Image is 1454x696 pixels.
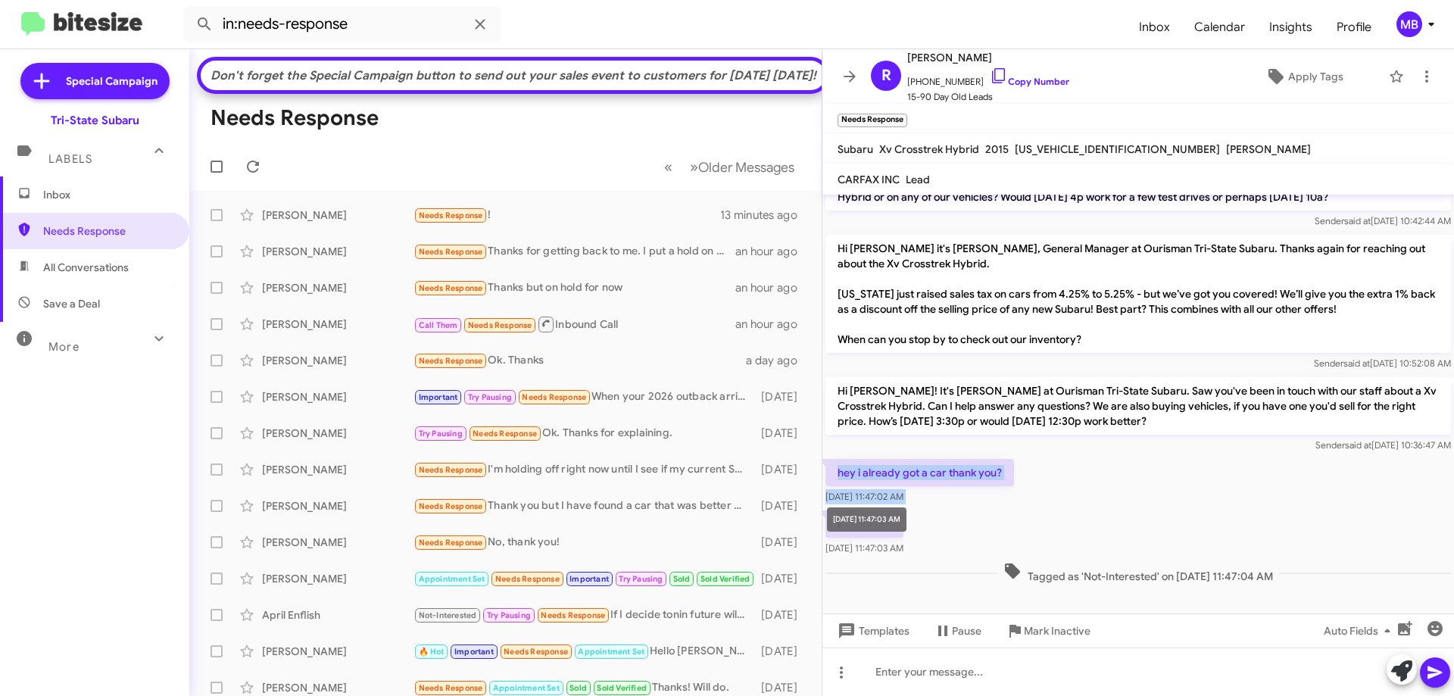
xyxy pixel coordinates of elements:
[754,607,810,623] div: [DATE]
[413,389,754,406] div: When your 2026 outback arrives for me to test drive
[838,173,900,186] span: CARFAX INC
[569,574,609,584] span: Important
[825,377,1451,435] p: Hi [PERSON_NAME]! It's [PERSON_NAME] at Ourisman Tri-State Subaru. Saw you've been in touch with ...
[419,610,477,620] span: Not-Interested
[211,106,379,130] h1: Needs Response
[907,67,1069,89] span: [PHONE_NUMBER]
[754,389,810,404] div: [DATE]
[907,89,1069,105] span: 15-90 Day Old Leads
[20,63,170,99] a: Special Campaign
[597,683,647,693] span: Sold Verified
[1325,5,1384,49] a: Profile
[720,208,810,223] div: 13 minutes ago
[262,680,413,695] div: [PERSON_NAME]
[754,535,810,550] div: [DATE]
[454,647,494,657] span: Important
[419,574,485,584] span: Appointment Set
[419,392,458,402] span: Important
[838,142,873,156] span: Subaru
[262,571,413,586] div: [PERSON_NAME]
[262,462,413,477] div: [PERSON_NAME]
[569,683,587,693] span: Sold
[262,535,413,550] div: [PERSON_NAME]
[208,68,819,83] div: Don't forget the Special Campaign button to send out your sales event to customers for [DATE] [DA...
[700,574,750,584] span: Sold Verified
[419,283,483,293] span: Needs Response
[1226,142,1311,156] span: [PERSON_NAME]
[754,644,810,659] div: [DATE]
[1396,11,1422,37] div: MB
[48,340,80,354] span: More
[262,426,413,441] div: [PERSON_NAME]
[419,247,483,257] span: Needs Response
[413,315,735,334] div: Inbound Call
[413,207,720,224] div: !
[183,6,501,42] input: Search
[735,317,810,332] div: an hour ago
[754,462,810,477] div: [DATE]
[619,574,663,584] span: Try Pausing
[907,48,1069,67] span: [PERSON_NAME]
[952,617,981,645] span: Pause
[413,352,746,370] div: Ok. Thanks
[1127,5,1182,49] a: Inbox
[825,542,903,554] span: [DATE] 11:47:03 AM
[822,617,922,645] button: Templates
[262,280,413,295] div: [PERSON_NAME]
[66,73,158,89] span: Special Campaign
[419,356,483,366] span: Needs Response
[262,244,413,259] div: [PERSON_NAME]
[487,610,531,620] span: Try Pausing
[1315,439,1451,451] span: Sender [DATE] 10:36:47 AM
[413,534,754,551] div: No, thank you!
[43,296,100,311] span: Save a Deal
[881,64,891,88] span: R
[419,538,483,548] span: Needs Response
[1257,5,1325,49] span: Insights
[419,320,458,330] span: Call Them
[1182,5,1257,49] a: Calendar
[825,235,1451,353] p: Hi [PERSON_NAME] it's [PERSON_NAME], General Manager at Ourisman Tri-State Subaru. Thanks again f...
[504,647,568,657] span: Needs Response
[419,211,483,220] span: Needs Response
[413,461,754,479] div: I'm holding off right now until I see if my current Subaru doesn't continue to have problems afte...
[468,320,532,330] span: Needs Response
[419,465,483,475] span: Needs Response
[994,617,1103,645] button: Mark Inactive
[735,244,810,259] div: an hour ago
[43,187,172,202] span: Inbox
[413,425,754,442] div: Ok. Thanks for explaining.
[754,426,810,441] div: [DATE]
[754,498,810,513] div: [DATE]
[522,392,586,402] span: Needs Response
[262,208,413,223] div: [PERSON_NAME]
[1324,617,1396,645] span: Auto Fields
[419,647,445,657] span: 🔥 Hot
[413,243,735,261] div: Thanks for getting back to me. I put a hold on getting a new car.
[262,607,413,623] div: April Enflish
[698,159,794,176] span: Older Messages
[655,151,682,183] button: Previous
[735,280,810,295] div: an hour ago
[673,574,691,584] span: Sold
[754,680,810,695] div: [DATE]
[1384,11,1437,37] button: MB
[1343,357,1370,369] span: said at
[419,501,483,511] span: Needs Response
[48,152,92,166] span: Labels
[1344,215,1371,226] span: said at
[541,610,605,620] span: Needs Response
[825,491,903,502] span: [DATE] 11:47:02 AM
[1315,215,1451,226] span: Sender [DATE] 10:42:44 AM
[1314,357,1451,369] span: Sender [DATE] 10:52:08 AM
[1288,63,1343,90] span: Apply Tags
[419,683,483,693] span: Needs Response
[906,173,930,186] span: Lead
[681,151,803,183] button: Next
[690,158,698,176] span: »
[413,279,735,297] div: Thanks but on hold for now
[835,617,910,645] span: Templates
[43,223,172,239] span: Needs Response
